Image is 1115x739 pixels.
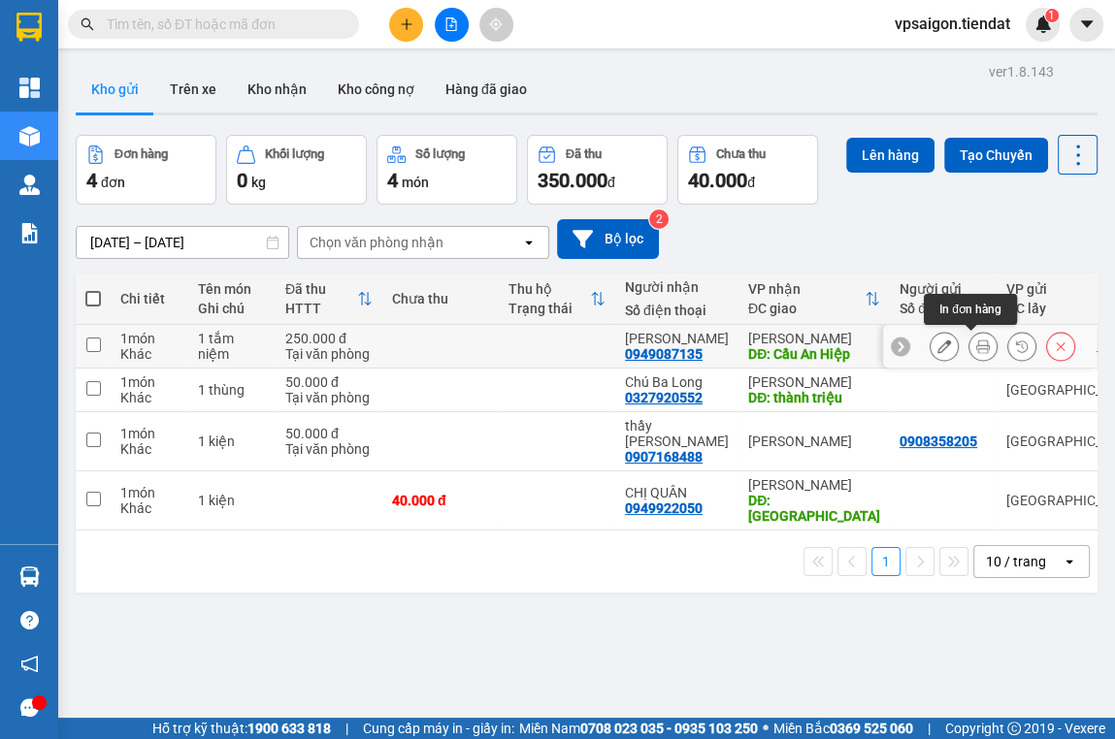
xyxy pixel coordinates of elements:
[508,281,590,297] div: Thu hộ
[625,449,703,465] div: 0907168488
[944,138,1048,173] button: Tạo Chuyến
[400,17,413,31] span: plus
[763,724,769,732] span: ⚪️
[1045,9,1059,22] sup: 1
[392,291,489,306] div: Chưa thu
[924,294,1017,325] div: In đơn hàng
[900,434,977,449] div: 0908358205
[154,66,232,112] button: Trên xe
[20,655,39,673] span: notification
[152,718,331,739] span: Hỗ trợ kỹ thuật:
[198,281,266,297] div: Tên món
[120,291,179,306] div: Chi tiết
[285,331,373,346] div: 250.000 đ
[521,235,537,250] svg: open
[1007,722,1021,735] span: copyright
[198,301,266,316] div: Ghi chú
[77,227,288,258] input: Select a date range.
[310,233,443,252] div: Chọn văn phòng nhận
[748,434,880,449] div: [PERSON_NAME]
[748,331,880,346] div: [PERSON_NAME]
[345,718,348,739] span: |
[387,169,398,192] span: 4
[322,66,430,112] button: Kho công nợ
[773,718,913,739] span: Miền Bắc
[198,382,266,398] div: 1 thùng
[232,66,322,112] button: Kho nhận
[81,17,94,31] span: search
[1034,16,1052,33] img: icon-new-feature
[247,721,331,736] strong: 1900 633 818
[19,566,40,587] img: warehouse-icon
[285,390,373,405] div: Tại văn phòng
[928,718,931,739] span: |
[900,281,987,297] div: Người gửi
[120,485,179,500] div: 1 món
[1069,8,1103,42] button: caret-down
[198,493,266,508] div: 1 kiện
[19,126,40,146] img: warehouse-icon
[625,418,729,449] div: thầy kiệt
[1048,9,1055,22] span: 1
[625,485,729,500] div: CHỊ QUÂN
[688,169,747,192] span: 40.000
[101,175,125,190] span: đơn
[580,721,758,736] strong: 0708 023 035 - 0935 103 250
[499,273,615,325] th: Toggle SortBy
[19,175,40,195] img: warehouse-icon
[20,611,39,629] span: question-circle
[415,147,465,161] div: Số lượng
[607,175,615,190] span: đ
[625,279,729,295] div: Người nhận
[363,718,514,739] span: Cung cấp máy in - giấy in:
[76,135,216,205] button: Đơn hàng4đơn
[251,175,266,190] span: kg
[86,169,97,192] span: 4
[1062,554,1077,569] svg: open
[237,169,247,192] span: 0
[566,147,602,161] div: Đã thu
[747,175,755,190] span: đ
[120,331,179,346] div: 1 món
[738,273,890,325] th: Toggle SortBy
[120,441,179,457] div: Khác
[748,390,880,405] div: DĐ: thành triệu
[677,135,818,205] button: Chưa thu40.000đ
[19,223,40,243] img: solution-icon
[508,301,590,316] div: Trạng thái
[444,17,458,31] span: file-add
[1078,16,1096,33] span: caret-down
[392,493,489,508] div: 40.000 đ
[120,346,179,362] div: Khác
[120,426,179,441] div: 1 món
[625,374,729,390] div: Chú Ba Long
[900,301,987,316] div: Số điện thoại
[989,61,1054,82] div: ver 1.8.143
[285,426,373,441] div: 50.000 đ
[625,346,703,362] div: 0949087135
[649,209,669,229] sup: 2
[930,332,959,361] div: Sửa đơn hàng
[871,547,901,576] button: 1
[377,135,517,205] button: Số lượng4món
[120,374,179,390] div: 1 món
[519,718,758,739] span: Miền Nam
[748,346,880,362] div: DĐ: Cầu An Hiệp
[198,331,266,362] div: 1 tắm niệm
[285,441,373,457] div: Tại văn phòng
[986,552,1046,571] div: 10 / trang
[19,78,40,98] img: dashboard-icon
[527,135,668,205] button: Đã thu350.000đ
[625,500,703,516] div: 0949922050
[120,500,179,516] div: Khác
[107,14,336,35] input: Tìm tên, số ĐT hoặc mã đơn
[430,66,542,112] button: Hàng đã giao
[265,147,324,161] div: Khối lượng
[538,169,607,192] span: 350.000
[625,331,729,346] div: Anh Thi
[625,303,729,318] div: Số điện thoại
[489,17,503,31] span: aim
[716,147,766,161] div: Chưa thu
[115,147,168,161] div: Đơn hàng
[285,281,357,297] div: Đã thu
